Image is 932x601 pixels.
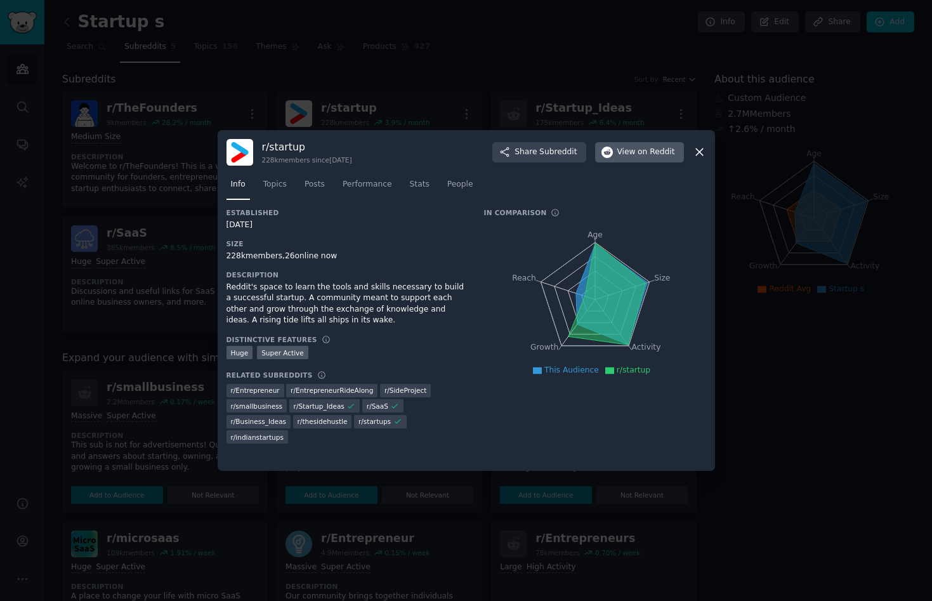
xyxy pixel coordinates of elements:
span: r/ SideProject [384,386,427,395]
span: r/ Startup_Ideas [294,402,345,411]
h3: Distinctive Features [226,335,317,344]
a: Info [226,175,250,201]
span: Posts [305,179,325,190]
div: 228k members since [DATE] [262,155,352,164]
a: Stats [405,175,434,201]
span: r/startup [617,366,650,374]
a: Posts [300,175,329,201]
h3: In Comparison [484,208,547,217]
span: People [447,179,473,190]
h3: Related Subreddits [226,371,313,380]
span: r/ Business_Ideas [231,417,287,426]
button: Viewon Reddit [595,142,684,162]
span: r/ smallbusiness [231,402,283,411]
span: r/ startups [358,417,391,426]
div: [DATE] [226,220,466,231]
span: View [617,147,675,158]
div: Reddit's space to learn the tools and skills necessary to build a successful startup. A community... [226,282,466,326]
span: Topics [263,179,287,190]
tspan: Size [654,273,670,282]
span: Performance [343,179,392,190]
span: r/ indianstartups [231,433,284,442]
h3: Size [226,239,466,248]
a: Performance [338,175,397,201]
tspan: Growth [530,343,558,352]
span: r/ thesidehustle [298,417,348,426]
h3: Established [226,208,466,217]
span: on Reddit [638,147,674,158]
div: Huge [226,346,253,359]
span: r/ SaaS [367,402,388,411]
img: startup [226,139,253,166]
a: People [443,175,478,201]
span: This Audience [544,366,599,374]
span: r/ EntrepreneurRideAlong [291,386,373,395]
tspan: Activity [631,343,660,352]
a: Topics [259,175,291,201]
div: Super Active [257,346,308,359]
span: Share [515,147,577,158]
tspan: Reach [512,273,536,282]
span: r/ Entrepreneur [231,386,280,395]
button: ShareSubreddit [492,142,586,162]
span: Stats [410,179,430,190]
div: 228k members, 26 online now [226,251,466,262]
h3: r/ startup [262,140,352,154]
tspan: Age [587,230,603,239]
h3: Description [226,270,466,279]
span: Info [231,179,246,190]
span: Subreddit [539,147,577,158]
